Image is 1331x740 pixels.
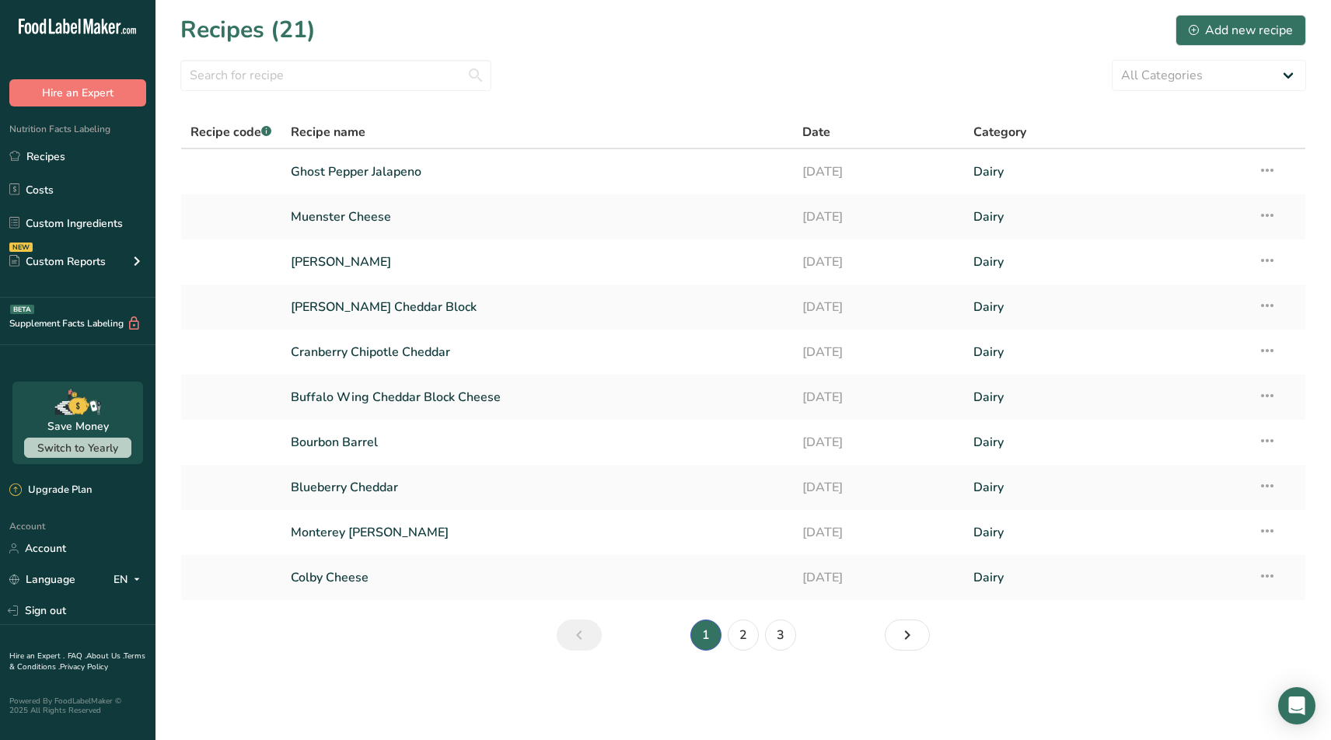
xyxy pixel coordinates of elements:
a: Page 0. [557,620,602,651]
a: Monterey [PERSON_NAME] [291,516,784,549]
a: [DATE] [802,471,955,504]
a: Dairy [973,155,1239,188]
a: Dairy [973,516,1239,549]
a: [DATE] [802,426,955,459]
span: Recipe name [291,123,365,141]
span: Date [802,123,830,141]
a: Page 2. [728,620,759,651]
a: Terms & Conditions . [9,651,145,672]
a: Language [9,566,75,593]
div: BETA [10,305,34,314]
div: Custom Reports [9,253,106,270]
a: Dairy [973,426,1239,459]
a: [PERSON_NAME] Cheddar Block [291,291,784,323]
a: [DATE] [802,336,955,368]
div: NEW [9,243,33,252]
a: Hire an Expert . [9,651,65,661]
span: Recipe code [190,124,271,141]
a: Dairy [973,336,1239,368]
a: [DATE] [802,291,955,323]
a: Privacy Policy [60,661,108,672]
div: Add new recipe [1189,21,1293,40]
a: [PERSON_NAME] [291,246,784,278]
a: [DATE] [802,516,955,549]
a: [DATE] [802,561,955,594]
div: Powered By FoodLabelMaker © 2025 All Rights Reserved [9,696,146,715]
span: Switch to Yearly [37,441,118,456]
a: Dairy [973,201,1239,233]
a: Dairy [973,291,1239,323]
a: Dairy [973,381,1239,414]
a: [DATE] [802,246,955,278]
a: [DATE] [802,155,955,188]
a: Ghost Pepper Jalapeno [291,155,784,188]
button: Add new recipe [1176,15,1306,46]
a: About Us . [86,651,124,661]
div: EN [114,571,146,589]
div: Upgrade Plan [9,483,92,498]
button: Switch to Yearly [24,438,131,458]
a: Page 3. [765,620,796,651]
a: Dairy [973,246,1239,278]
input: Search for recipe [180,60,491,91]
a: FAQ . [68,651,86,661]
h1: Recipes (21) [180,12,316,47]
a: [DATE] [802,381,955,414]
a: Dairy [973,561,1239,594]
a: Colby Cheese [291,561,784,594]
span: Category [973,123,1026,141]
div: Save Money [47,418,109,435]
a: Blueberry Cheddar [291,471,784,504]
a: Page 2. [885,620,930,651]
a: Bourbon Barrel [291,426,784,459]
a: [DATE] [802,201,955,233]
a: Muenster Cheese [291,201,784,233]
a: Dairy [973,471,1239,504]
button: Hire an Expert [9,79,146,106]
div: Open Intercom Messenger [1278,687,1315,724]
a: Buffalo Wing Cheddar Block Cheese [291,381,784,414]
a: Cranberry Chipotle Cheddar [291,336,784,368]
